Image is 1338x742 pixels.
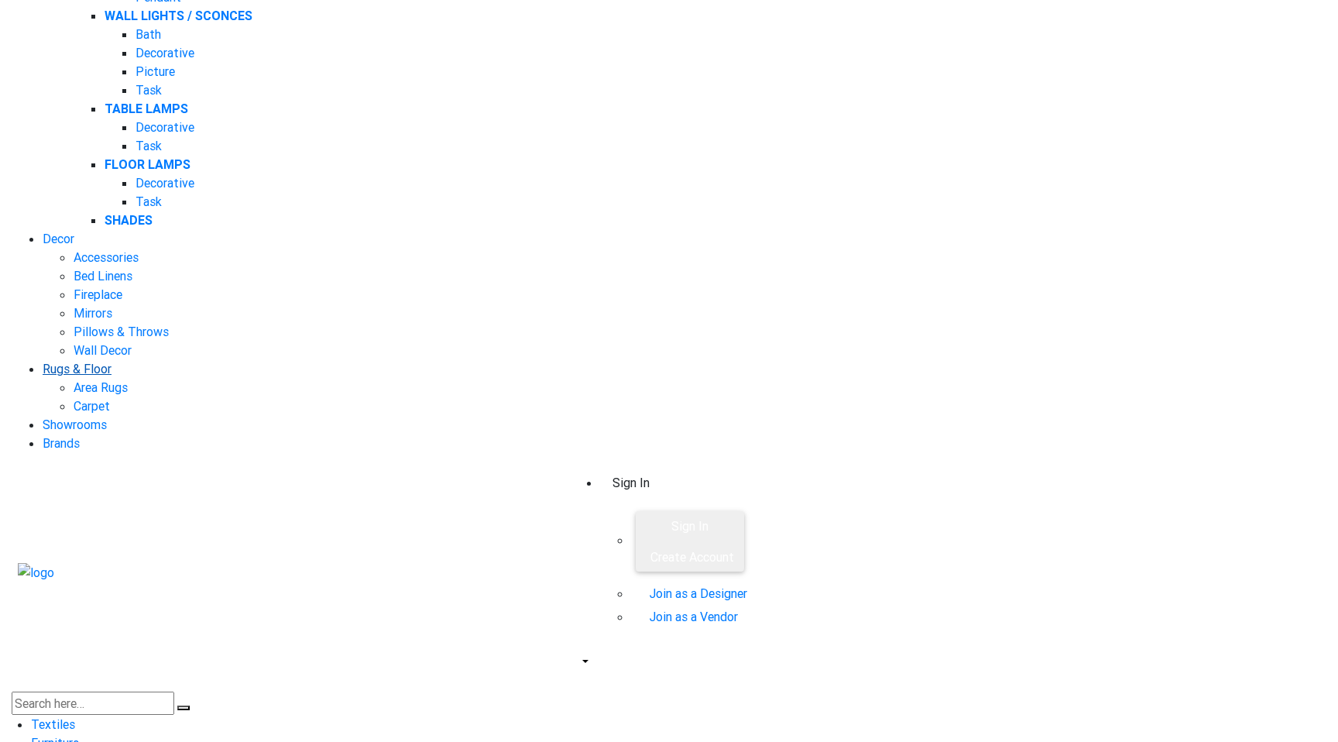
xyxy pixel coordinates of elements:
img: logo [18,563,54,582]
a: Task [136,194,162,209]
a: Accessories [74,249,139,265]
a: WALL LIGHTS / SCONCES [105,8,252,23]
button: Sign In Create Account [636,511,744,572]
a: Bath [136,26,161,42]
a: Brands [43,435,80,451]
a: FLOOR LAMPS [105,156,190,172]
a: Bed Linens [74,268,132,283]
span: Sign In [671,518,708,534]
a: Picture [136,64,175,79]
a: Sign In [600,465,662,503]
a: Textiles [31,716,75,732]
a: Task [136,138,162,153]
a: Showrooms [43,417,107,432]
a: Fireplace [74,287,122,302]
a: Pillows & Throws [74,324,169,339]
a: Area Rugs [74,380,128,395]
input: Search here… [12,692,174,715]
a: Join as a Designer [650,586,747,601]
span: Create Account [650,549,734,565]
a: Join as a Vendor [650,609,738,624]
a: Decorative [136,175,194,191]
a: Decor [43,231,74,246]
a: TABLE LAMPS [105,101,188,116]
a: Rugs & Floor [43,361,111,376]
a: Mirrors [74,305,112,321]
a: Decorative [136,45,194,60]
a: SHADES [105,212,153,228]
a: Carpet [74,398,110,414]
a: Decorative [136,119,194,135]
a: Task [136,82,162,98]
a: Wall Decor [74,342,132,358]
